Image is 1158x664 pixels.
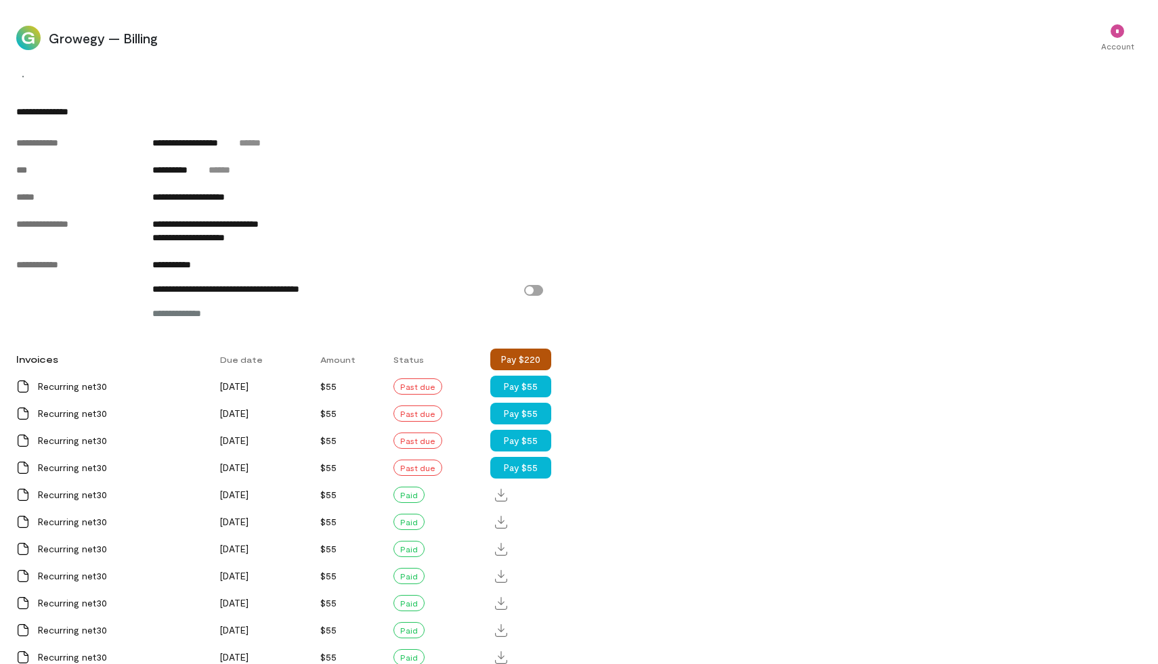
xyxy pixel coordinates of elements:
[490,376,551,397] button: Pay $55
[38,488,204,502] div: Recurring net30
[220,462,249,473] span: [DATE]
[490,349,551,370] button: Pay $220
[220,435,249,446] span: [DATE]
[320,462,337,473] span: $55
[320,570,337,581] span: $55
[393,460,442,476] div: Past due
[320,597,337,608] span: $55
[220,570,249,581] span: [DATE]
[320,435,337,446] span: $55
[312,347,386,372] div: Amount
[220,543,249,554] span: [DATE]
[320,624,337,636] span: $55
[38,650,204,664] div: Recurring net30
[320,407,337,419] span: $55
[393,568,425,584] div: Paid
[320,489,337,500] span: $55
[38,380,204,393] div: Recurring net30
[38,434,204,447] div: Recurring net30
[38,407,204,420] div: Recurring net30
[38,461,204,474] div: Recurring net30
[393,405,442,422] div: Past due
[393,595,425,611] div: Paid
[385,347,490,372] div: Status
[490,430,551,451] button: Pay $55
[393,541,425,557] div: Paid
[38,623,204,637] div: Recurring net30
[220,380,249,392] span: [DATE]
[320,651,337,663] span: $55
[393,378,442,395] div: Past due
[49,28,1085,47] span: Growegy — Billing
[8,346,212,373] div: Invoices
[393,622,425,638] div: Paid
[490,403,551,424] button: Pay $55
[220,624,249,636] span: [DATE]
[320,380,337,392] span: $55
[220,597,249,608] span: [DATE]
[393,487,425,503] div: Paid
[1101,41,1134,51] div: Account
[38,569,204,583] div: Recurring net30
[320,516,337,527] span: $55
[220,516,249,527] span: [DATE]
[38,515,204,529] div: Recurring net30
[1093,14,1142,62] div: *Account
[220,407,249,419] span: [DATE]
[393,433,442,449] div: Past due
[320,543,337,554] span: $55
[38,596,204,610] div: Recurring net30
[38,542,204,556] div: Recurring net30
[393,514,425,530] div: Paid
[212,347,312,372] div: Due date
[490,457,551,479] button: Pay $55
[220,651,249,663] span: [DATE]
[220,489,249,500] span: [DATE]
